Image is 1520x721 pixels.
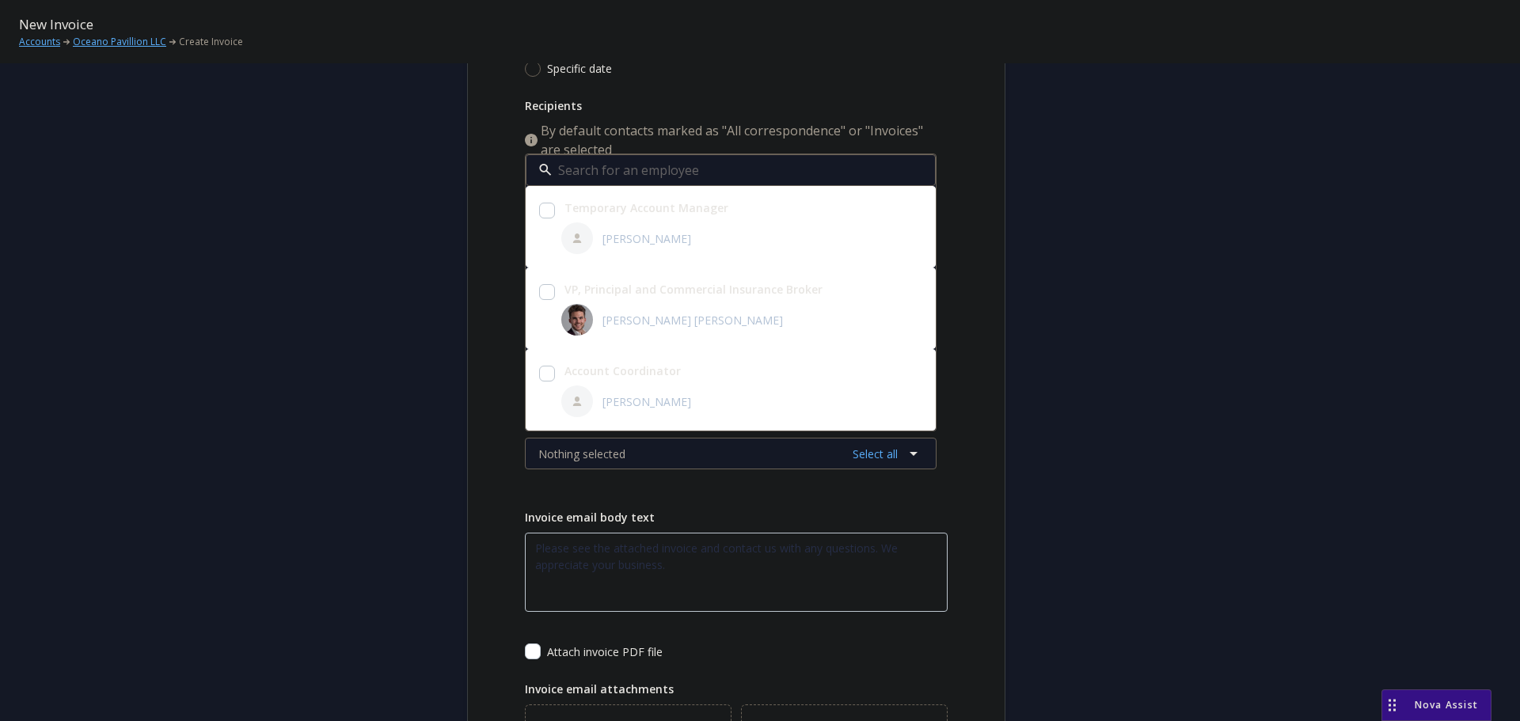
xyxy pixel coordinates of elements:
[564,363,681,378] strong: Account Coordinator
[846,446,898,462] a: Select all
[525,533,948,612] textarea: Enter a description...
[564,200,728,215] strong: Temporary Account Manager
[179,35,243,49] span: Create Invoice
[525,681,674,696] span: Invoice email attachments
[564,282,823,297] strong: VP, Principal and Commercial Insurance Broker
[73,35,166,49] a: Oceano Pavillion LLC
[525,61,541,77] input: Specific date
[547,60,612,77] span: Specific date
[541,121,937,159] span: By default contacts marked as "All correspondence" or "Invoices" are selected
[547,643,663,660] div: Attach invoice PDF file
[1381,689,1491,721] button: Nova Assist
[525,510,655,525] span: Invoice email body text
[561,304,593,336] img: employee photo
[1415,698,1478,712] span: Nova Assist
[19,35,60,49] a: Accounts
[19,14,93,35] span: New Invoice
[602,230,691,247] span: [PERSON_NAME]
[525,438,937,469] button: Nothing selectedSelect all
[538,446,625,462] span: Nothing selected
[552,161,903,180] input: Search for an employee
[525,98,582,113] span: Recipients
[602,393,691,410] span: [PERSON_NAME]
[1382,690,1402,720] div: Drag to move
[602,312,783,328] span: [PERSON_NAME] [PERSON_NAME]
